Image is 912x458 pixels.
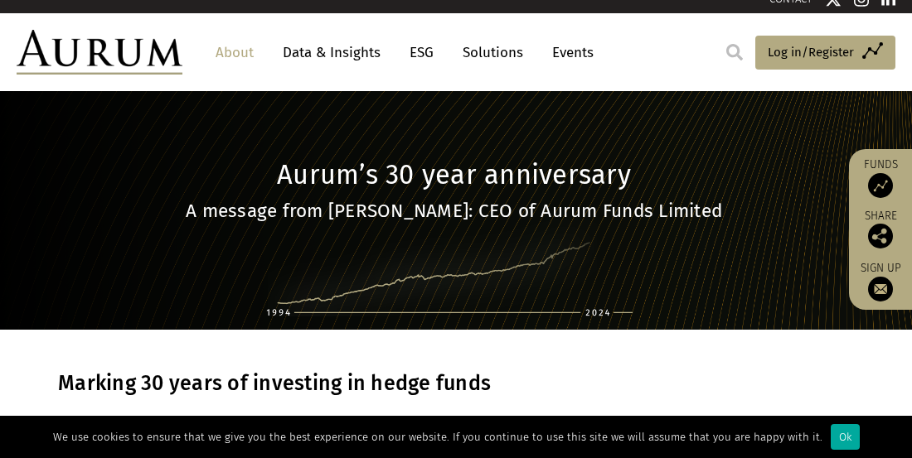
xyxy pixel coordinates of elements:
[755,36,895,70] a: Log in/Register
[401,37,442,68] a: ESG
[857,157,904,198] a: Funds
[726,44,743,60] img: search.svg
[857,261,904,301] a: Sign up
[274,37,389,68] a: Data & Insights
[58,371,850,408] h3: Marking 30 years of investing in hedge funds
[544,37,594,68] a: Events
[58,159,850,191] h1: Aurum’s 30 year anniversary
[207,37,262,68] a: About
[868,173,893,198] img: Access Funds
[857,210,904,248] div: Share
[186,200,722,222] strong: A message from [PERSON_NAME]: CEO of Aurum Funds Limited
[868,224,893,248] img: Share this post
[831,424,860,450] div: Ok
[868,277,893,301] img: Sign up to our newsletter
[768,42,854,62] span: Log in/Register
[17,30,182,75] img: Aurum
[454,37,531,68] a: Solutions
